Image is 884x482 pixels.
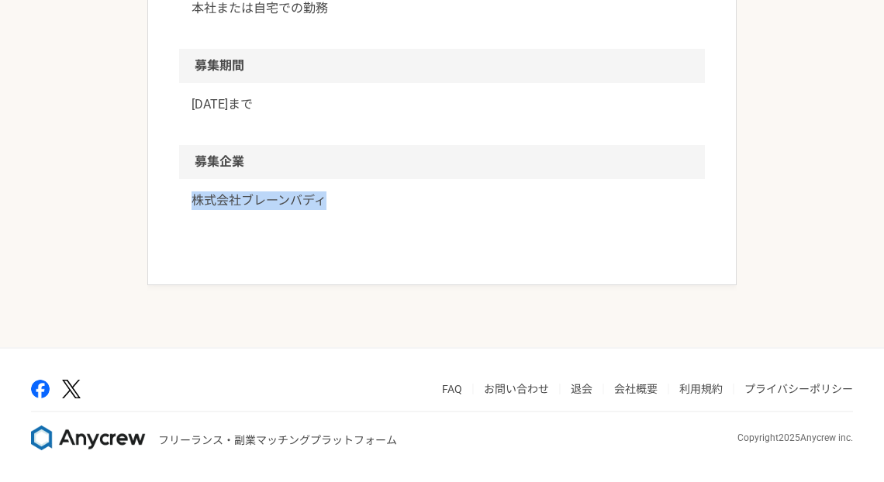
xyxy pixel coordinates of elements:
[31,380,50,398] img: facebook-2adfd474.png
[179,49,705,83] h2: 募集期間
[442,383,462,395] a: FAQ
[31,425,146,450] img: 8DqYSo04kwAAAAASUVORK5CYII=
[679,383,723,395] a: 利用規約
[737,431,853,445] p: Copyright 2025 Anycrew inc.
[484,383,549,395] a: お問い合わせ
[62,380,81,399] img: x-391a3a86.png
[158,432,397,449] p: フリーランス・副業マッチングプラットフォーム
[192,95,692,114] p: [DATE]まで
[614,383,658,395] a: 会社概要
[744,383,853,395] a: プライバシーポリシー
[571,383,592,395] a: 退会
[179,145,705,179] h2: 募集企業
[192,191,692,210] a: 株式会社ブレーンバディ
